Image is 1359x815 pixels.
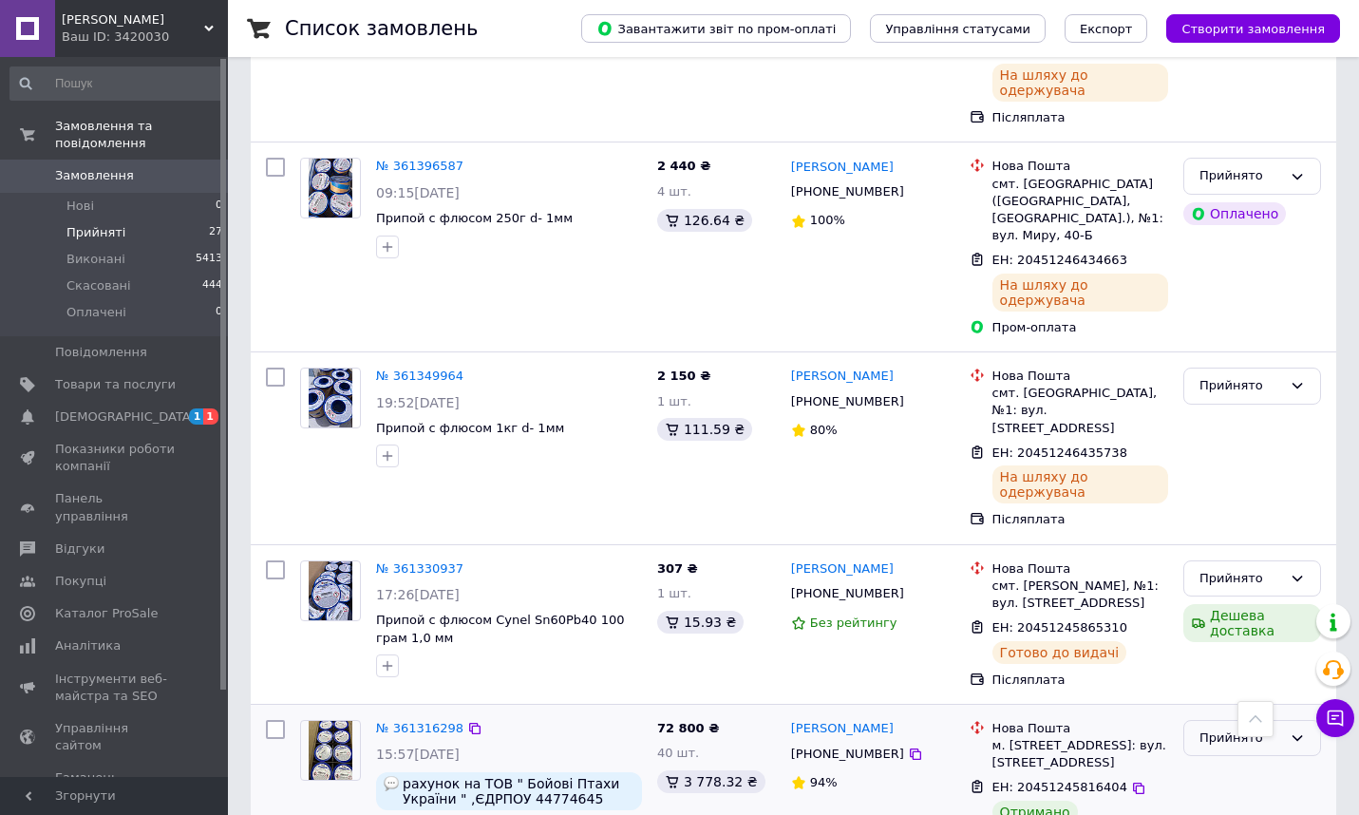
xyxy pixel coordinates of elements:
div: Прийнято [1199,569,1282,589]
img: Фото товару [309,561,353,620]
div: Прийнято [1199,729,1282,749]
button: Завантажити звіт по пром-оплаті [581,14,851,43]
span: 0 [216,198,222,215]
div: 3 778.32 ₴ [657,770,765,793]
div: Пром-оплата [992,319,1168,336]
span: Товари та послуги [55,376,176,393]
span: 0 [216,304,222,321]
a: [PERSON_NAME] [791,159,894,177]
span: 09:15[DATE] [376,185,460,200]
span: Покупці [55,573,106,590]
img: Фото товару [309,369,353,427]
span: 27 [209,224,222,241]
a: Фото товару [300,560,361,621]
div: Прийнято [1199,166,1282,186]
span: Управління статусами [885,22,1030,36]
span: 2 440 ₴ [657,159,710,173]
span: Каталог ProSale [55,605,158,622]
span: Виконані [66,251,125,268]
a: Припой с флюсом 1кг d- 1мм [376,421,564,435]
div: Оплачено [1183,202,1286,225]
input: Пошук [9,66,224,101]
span: 2 150 ₴ [657,369,710,383]
button: Чат з покупцем [1316,699,1354,737]
div: Готово до видачі [992,641,1127,664]
span: ЕН: 20451246431329 [992,44,1127,58]
span: Замовлення [55,167,134,184]
img: Фото товару [309,721,353,780]
div: Післяплата [992,672,1168,689]
div: [PHONE_NUMBER] [787,742,908,767]
a: [PERSON_NAME] [791,720,894,738]
span: Показники роботи компанії [55,441,176,475]
div: смт. [PERSON_NAME], №1: вул. [STREET_ADDRESS] [992,578,1168,612]
span: Аналітика [55,637,121,654]
span: 1 [203,408,218,425]
span: 4 шт. [657,184,691,199]
div: 15.93 ₴ [657,611,744,634]
div: [PHONE_NUMBER] [787,180,908,204]
a: [PERSON_NAME] [791,368,894,386]
span: 72 800 ₴ [657,721,719,735]
span: рахунок на ТОВ " Бойові Птахи України " ,ЄДРПОУ 44774645 [403,776,634,806]
div: Післяплата [992,511,1168,528]
span: Інструменти веб-майстра та SEO [55,671,176,705]
a: Фото товару [300,720,361,781]
div: смт. [GEOGRAPHIC_DATA], №1: вул. [STREET_ADDRESS] [992,385,1168,437]
span: 444 [202,277,222,294]
div: 111.59 ₴ [657,418,752,441]
span: ЕН: 20451245865310 [992,620,1127,635]
div: [PHONE_NUMBER] [787,389,908,414]
span: 1 шт. [657,394,691,408]
span: 15:57[DATE] [376,747,460,762]
span: Панель управління [55,490,176,524]
div: На шляху до одержувача [992,465,1168,503]
a: [PERSON_NAME] [791,560,894,578]
a: Фото товару [300,368,361,428]
span: 5413 [196,251,222,268]
span: 307 ₴ [657,561,698,576]
div: Нова Пошта [992,158,1168,175]
span: Замовлення та повідомлення [55,118,228,152]
span: Управління сайтом [55,720,176,754]
span: Гаманець компанії [55,769,176,804]
div: Нова Пошта [992,720,1168,737]
a: Створити замовлення [1147,21,1340,35]
span: 40 шт. [657,746,699,760]
div: смт. [GEOGRAPHIC_DATA] ([GEOGRAPHIC_DATA], [GEOGRAPHIC_DATA].), №1: вул. Миру, 40-Б [992,176,1168,245]
span: Повідомлення [55,344,147,361]
span: 19:52[DATE] [376,395,460,410]
div: Прийнято [1199,376,1282,396]
span: Без рейтингу [810,616,897,630]
a: № 361316298 [376,721,463,735]
img: Фото товару [309,159,353,218]
div: [PHONE_NUMBER] [787,581,908,606]
a: Припой с флюсом 250г d- 1мм [376,211,573,225]
div: Дешева доставка [1183,604,1321,642]
span: ЕН: 20451246435738 [992,445,1127,460]
a: № 361349964 [376,369,463,383]
span: Нові [66,198,94,215]
h1: Список замовлень [285,17,478,40]
span: Експорт [1080,22,1133,36]
span: Скасовані [66,277,131,294]
span: Оплачені [66,304,126,321]
span: ЕН: 20451246434663 [992,253,1127,267]
span: [DEMOGRAPHIC_DATA] [55,408,196,426]
span: ЛУКАСАЛ [62,11,204,28]
span: 100% [810,213,845,227]
button: Експорт [1065,14,1148,43]
div: м. [STREET_ADDRESS]: вул. [STREET_ADDRESS] [992,737,1168,771]
span: Створити замовлення [1181,22,1325,36]
div: Післяплата [992,109,1168,126]
span: 1 [189,408,204,425]
button: Управління статусами [870,14,1046,43]
span: ЕН: 20451245816404 [992,780,1127,794]
a: № 361330937 [376,561,463,576]
span: 17:26[DATE] [376,587,460,602]
a: Припой с флюсом Cynel Sn60Pb40 100 грам 1,0 мм [376,613,625,645]
span: 1 шт. [657,586,691,600]
a: Фото товару [300,158,361,218]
